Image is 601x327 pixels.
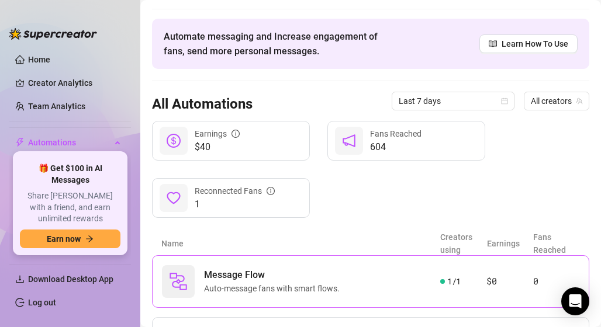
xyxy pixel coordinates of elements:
[28,274,113,284] span: Download Desktop App
[489,40,497,48] span: read
[370,129,422,138] span: Fans Reached
[399,92,507,110] span: Last 7 days
[342,134,356,148] span: notification
[164,29,389,58] span: Automate messaging and Increase engagement of fans, send more personal messages.
[204,268,344,282] span: Message Flow
[47,234,81,243] span: Earn now
[232,130,240,138] span: info-circle
[28,55,50,64] a: Home
[20,229,120,248] button: Earn nowarrow-right
[447,275,461,288] span: 1 / 1
[167,191,181,205] span: heart
[486,274,533,288] article: $0
[440,231,487,256] article: Creators using
[479,34,578,53] a: Learn How To Use
[28,298,56,307] a: Log out
[28,133,111,152] span: Automations
[267,187,275,195] span: info-circle
[533,274,579,288] article: 0
[85,235,94,243] span: arrow-right
[195,140,240,154] span: $40
[28,74,122,92] a: Creator Analytics
[20,190,120,225] span: Share [PERSON_NAME] with a friend, and earn unlimited rewards
[195,197,275,211] span: 1
[169,272,188,291] img: svg%3e
[502,37,568,50] span: Learn How To Use
[195,185,275,197] div: Reconnected Fans
[15,138,25,147] span: thunderbolt
[9,28,97,40] img: logo-BBDzfeDw.svg
[195,127,240,140] div: Earnings
[531,92,582,110] span: All creators
[533,231,580,256] article: Fans Reached
[161,237,440,250] article: Name
[576,98,583,105] span: team
[204,282,344,295] span: Auto-message fans with smart flows.
[28,102,85,111] a: Team Analytics
[20,163,120,186] span: 🎁 Get $100 in AI Messages
[487,237,534,250] article: Earnings
[152,95,253,114] h3: All Automations
[370,140,422,154] span: 604
[501,98,508,105] span: calendar
[167,134,181,148] span: dollar
[561,287,589,315] div: Open Intercom Messenger
[15,274,25,284] span: download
